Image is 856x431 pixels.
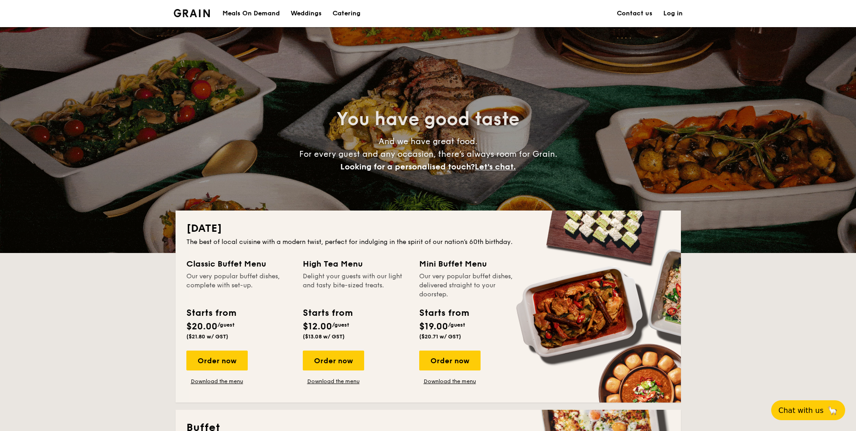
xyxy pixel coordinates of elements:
div: The best of local cuisine with a modern twist, perfect for indulging in the spirit of our nation’... [186,238,670,247]
a: Download the menu [303,378,364,385]
span: Looking for a personalised touch? [340,162,475,172]
div: Our very popular buffet dishes, complete with set-up. [186,272,292,299]
div: Delight your guests with our light and tasty bite-sized treats. [303,272,408,299]
a: Logotype [174,9,210,17]
div: Order now [419,351,481,370]
span: 🦙 [827,405,838,416]
div: Starts from [419,306,468,320]
h2: [DATE] [186,221,670,236]
div: Classic Buffet Menu [186,258,292,270]
span: $12.00 [303,321,332,332]
span: ($13.08 w/ GST) [303,333,345,340]
span: /guest [448,322,465,328]
button: Chat with us🦙 [771,400,845,420]
span: $20.00 [186,321,217,332]
div: Order now [186,351,248,370]
img: Grain [174,9,210,17]
div: Mini Buffet Menu [419,258,525,270]
div: Starts from [186,306,236,320]
span: $19.00 [419,321,448,332]
a: Download the menu [419,378,481,385]
div: Order now [303,351,364,370]
span: /guest [217,322,235,328]
div: Starts from [303,306,352,320]
span: Chat with us [778,406,824,415]
span: ($21.80 w/ GST) [186,333,228,340]
span: Let's chat. [475,162,516,172]
span: /guest [332,322,349,328]
span: ($20.71 w/ GST) [419,333,461,340]
span: And we have great food. For every guest and any occasion, there’s always room for Grain. [299,136,557,172]
a: Download the menu [186,378,248,385]
div: Our very popular buffet dishes, delivered straight to your doorstep. [419,272,525,299]
span: You have good taste [337,108,519,130]
div: High Tea Menu [303,258,408,270]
